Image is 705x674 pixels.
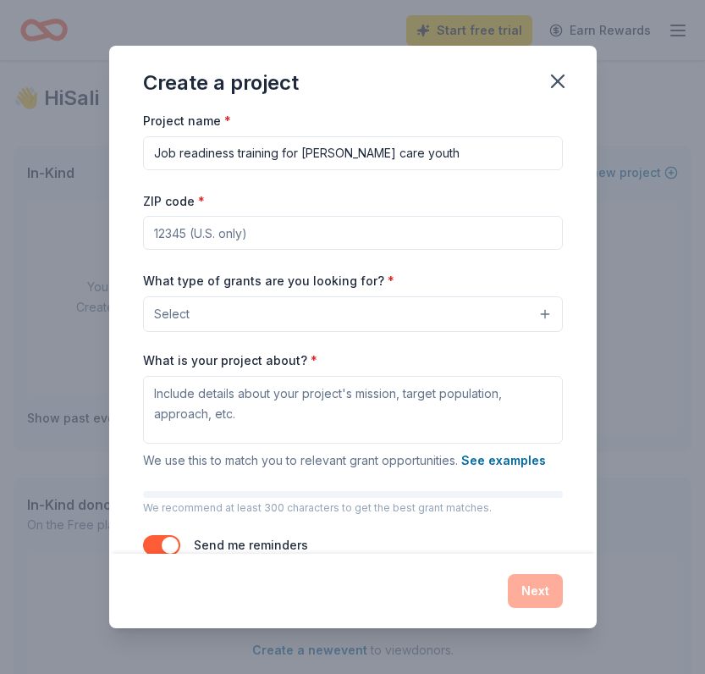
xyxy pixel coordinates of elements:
[143,216,563,250] input: 12345 (U.S. only)
[143,352,317,369] label: What is your project about?
[143,193,205,210] label: ZIP code
[143,453,546,467] span: We use this to match you to relevant grant opportunities.
[143,296,563,332] button: Select
[143,273,394,290] label: What type of grants are you looking for?
[143,136,563,170] input: After school program
[143,113,231,130] label: Project name
[143,501,563,515] p: We recommend at least 300 characters to get the best grant matches.
[194,538,308,552] label: Send me reminders
[461,450,546,471] button: See examples
[154,304,190,324] span: Select
[143,69,299,97] div: Create a project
